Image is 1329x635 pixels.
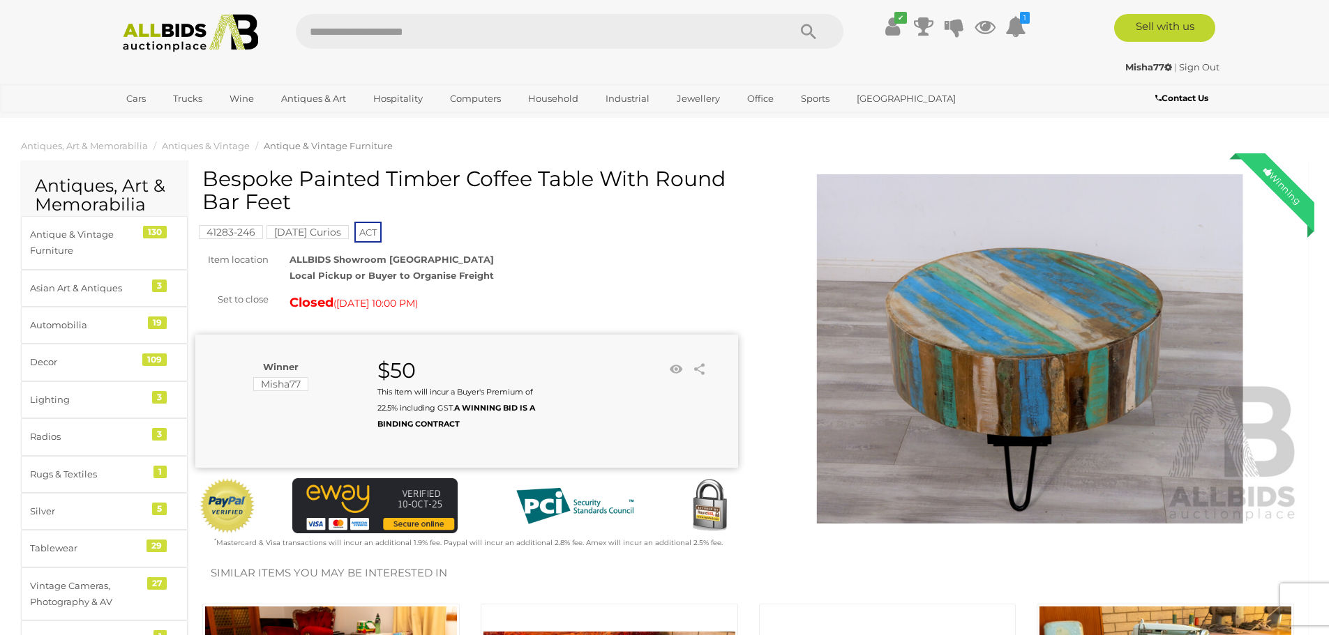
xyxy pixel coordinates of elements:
li: Watch this item [666,359,686,380]
div: 29 [147,540,167,552]
i: 1 [1020,12,1030,24]
h2: Antiques, Art & Memorabilia [35,176,174,215]
div: Item location [185,252,279,268]
div: 3 [152,428,167,441]
div: 3 [152,391,167,404]
a: Lighting 3 [21,381,188,418]
a: Cars [117,87,155,110]
a: Decor 109 [21,344,188,381]
div: 130 [143,226,167,238]
img: Official PayPal Seal [199,478,256,534]
strong: Misha77 [1125,61,1172,72]
a: Computers [441,87,510,110]
div: Winning [1250,153,1314,217]
img: Secured by Rapid SSL [682,478,737,534]
img: Allbids.com.au [115,14,266,52]
b: Contact Us [1155,93,1208,103]
a: Office [738,87,783,110]
a: Antiques, Art & Memorabilia [21,140,148,151]
div: Tablewear [30,540,145,556]
a: Silver 5 [21,493,188,530]
div: Radios [30,429,145,445]
a: Sell with us [1114,14,1215,42]
mark: [DATE] Curios [266,225,349,239]
small: This Item will incur a Buyer's Premium of 22.5% including GST. [377,387,535,429]
a: Antiques & Art [272,87,355,110]
a: Tablewear 29 [21,530,188,567]
strong: $50 [377,358,416,383]
div: Antique & Vintage Furniture [30,227,145,259]
strong: Local Pickup or Buyer to Organise Freight [290,270,494,281]
a: Misha77 [1125,61,1174,72]
mark: Misha77 [253,377,308,391]
a: Household [519,87,587,110]
span: | [1174,61,1177,72]
small: Mastercard & Visa transactions will incur an additional 1.9% fee. Paypal will incur an additional... [214,538,723,547]
strong: Closed [290,295,333,310]
div: Automobilia [30,317,145,333]
strong: ALLBIDS Showroom [GEOGRAPHIC_DATA] [290,254,494,265]
span: ( ) [333,298,418,309]
a: Asian Art & Antiques 3 [21,270,188,307]
a: Automobilia 19 [21,307,188,344]
i: ✔ [894,12,907,24]
a: Trucks [164,87,211,110]
img: Bespoke Painted Timber Coffee Table With Round Bar Feet [759,174,1302,523]
a: Antique & Vintage Furniture 130 [21,216,188,270]
div: Decor [30,354,145,370]
div: Lighting [30,392,145,408]
span: [DATE] 10:00 PM [336,297,415,309]
a: Wine [220,87,263,110]
a: Antique & Vintage Furniture [264,140,393,151]
a: [DATE] Curios [266,227,349,238]
b: Winner [263,361,299,372]
mark: 41283-246 [199,225,263,239]
a: Contact Us [1155,91,1212,106]
a: Radios 3 [21,418,188,455]
a: 41283-246 [199,227,263,238]
a: Sports [792,87,839,110]
a: Antiques & Vintage [162,140,250,151]
a: Vintage Cameras, Photography & AV 27 [21,567,188,621]
h2: Similar items you may be interested in [211,567,1286,579]
span: ACT [354,222,382,243]
div: 1 [153,466,167,478]
button: Search [774,14,843,49]
div: 109 [142,353,167,366]
div: 19 [148,316,167,329]
a: Sign Out [1179,61,1219,72]
div: 5 [152,503,167,515]
div: Asian Art & Antiques [30,280,145,296]
a: Jewellery [668,87,729,110]
div: Vintage Cameras, Photography & AV [30,578,145,611]
a: 1 [1005,14,1026,39]
div: 27 [147,577,167,590]
div: Set to close [185,291,279,307]
img: eWAY Payment Gateway [292,478,458,533]
a: Hospitality [364,87,432,110]
div: 3 [152,280,167,292]
a: ✔ [883,14,903,39]
h1: Bespoke Painted Timber Coffee Table With Round Bar Feet [202,167,735,213]
a: Rugs & Textiles 1 [21,456,188,493]
a: [GEOGRAPHIC_DATA] [848,87,965,110]
img: PCI DSS compliant [505,478,645,534]
div: Rugs & Textiles [30,466,145,482]
a: Industrial [596,87,659,110]
b: A WINNING BID IS A BINDING CONTRACT [377,403,535,429]
div: Silver [30,503,145,519]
